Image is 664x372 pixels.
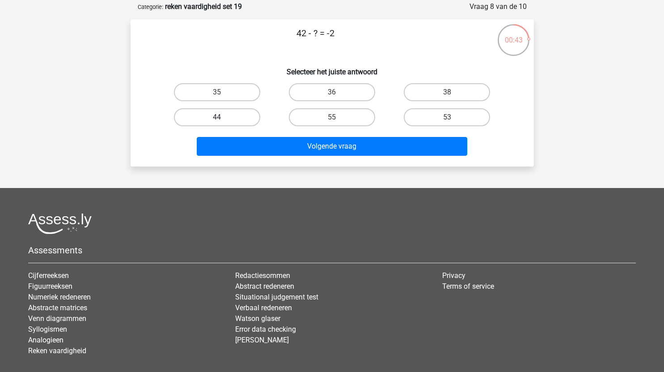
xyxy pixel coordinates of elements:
[138,4,163,10] small: Categorie:
[235,271,290,280] a: Redactiesommen
[289,83,375,101] label: 36
[442,271,465,280] a: Privacy
[497,23,530,46] div: 00:43
[442,282,494,291] a: Terms of service
[28,282,72,291] a: Figuurreeksen
[235,325,296,334] a: Error data checking
[174,83,260,101] label: 35
[235,314,280,323] a: Watson glaser
[28,213,92,234] img: Assessly logo
[235,293,318,301] a: Situational judgement test
[235,282,294,291] a: Abstract redeneren
[197,137,467,156] button: Volgende vraag
[469,1,527,12] div: Vraag 8 van de 10
[145,60,520,76] h6: Selecteer het juiste antwoord
[404,108,490,126] label: 53
[174,108,260,126] label: 44
[28,245,636,256] h5: Assessments
[28,314,86,323] a: Venn diagrammen
[28,325,67,334] a: Syllogismen
[145,26,486,53] p: 42 - ? = -2
[165,2,242,11] strong: reken vaardigheid set 19
[28,336,63,344] a: Analogieen
[28,271,69,280] a: Cijferreeksen
[289,108,375,126] label: 55
[28,293,91,301] a: Numeriek redeneren
[28,346,86,355] a: Reken vaardigheid
[235,336,289,344] a: [PERSON_NAME]
[404,83,490,101] label: 38
[28,304,87,312] a: Abstracte matrices
[235,304,292,312] a: Verbaal redeneren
